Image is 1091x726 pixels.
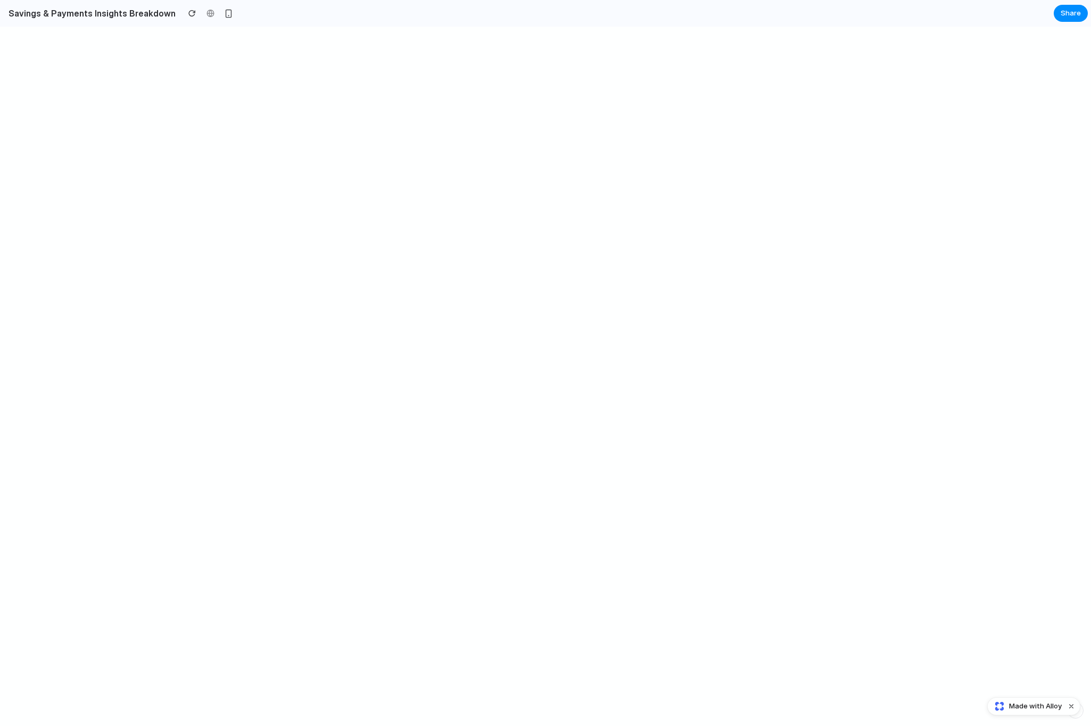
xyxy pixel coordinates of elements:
h2: Savings & Payments Insights Breakdown [4,7,176,20]
button: Dismiss watermark [1065,700,1078,713]
span: Share [1061,8,1081,19]
span: Made with Alloy [1009,701,1062,712]
button: Share [1054,5,1088,22]
a: Made with Alloy [988,701,1063,712]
